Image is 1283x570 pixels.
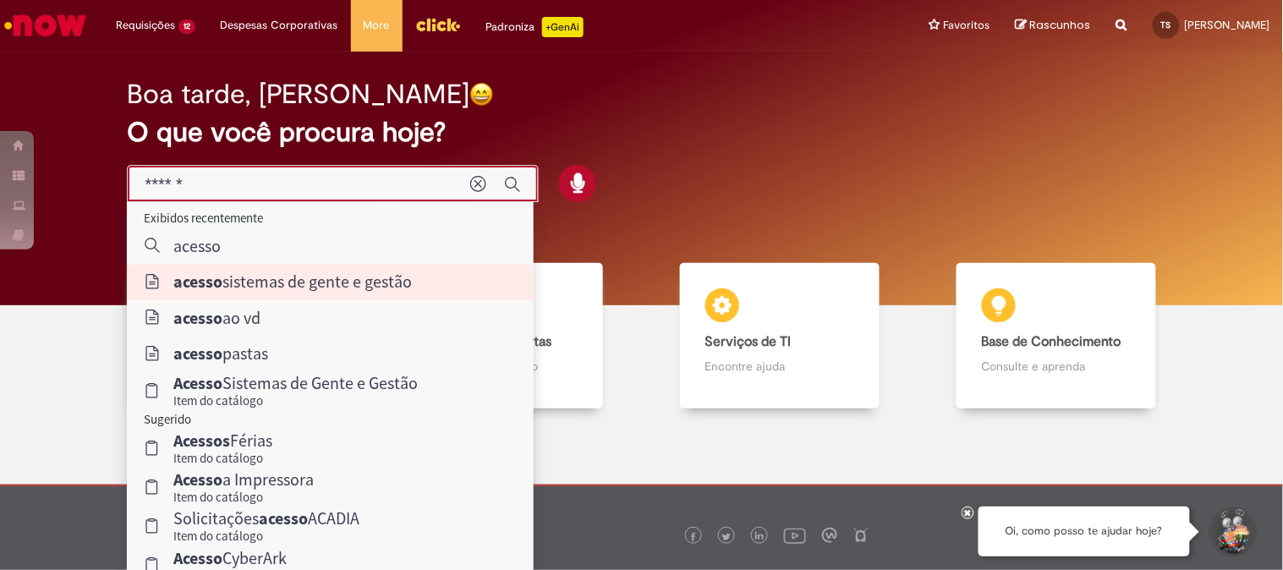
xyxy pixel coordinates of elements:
img: click_logo_yellow_360x200.png [415,12,461,37]
a: Serviços de TI Encontre ajuda [642,263,918,409]
span: Despesas Corporativas [221,17,338,34]
b: Serviços de TI [705,333,792,350]
img: logo_footer_youtube.png [784,524,806,546]
span: [PERSON_NAME] [1185,18,1270,32]
img: logo_footer_linkedin.png [755,532,764,542]
a: Base de Conhecimento Consulte e aprenda [918,263,1194,409]
button: Iniciar Conversa de Suporte [1207,507,1258,557]
img: logo_footer_workplace.png [822,528,837,543]
div: Oi, como posso te ajudar hoje? [979,507,1190,556]
p: Consulte e aprenda [982,358,1131,375]
div: Padroniza [486,17,584,37]
a: Rascunhos [1016,18,1091,34]
img: ServiceNow [2,8,89,42]
a: Tirar dúvidas Tirar dúvidas com Lupi Assist e Gen Ai [89,263,365,409]
span: 12 [178,19,195,34]
p: Encontre ajuda [705,358,854,375]
span: TS [1161,19,1171,30]
img: logo_footer_naosei.png [853,528,869,543]
img: happy-face.png [469,82,494,107]
img: logo_footer_twitter.png [722,533,731,541]
h2: O que você procura hoje? [127,118,1155,147]
h2: Boa tarde, [PERSON_NAME] [127,79,469,109]
span: Favoritos [944,17,990,34]
span: Rascunhos [1030,17,1091,33]
p: +GenAi [542,17,584,37]
img: logo_footer_facebook.png [689,533,698,541]
span: Requisições [116,17,175,34]
b: Base de Conhecimento [982,333,1121,350]
span: More [364,17,390,34]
